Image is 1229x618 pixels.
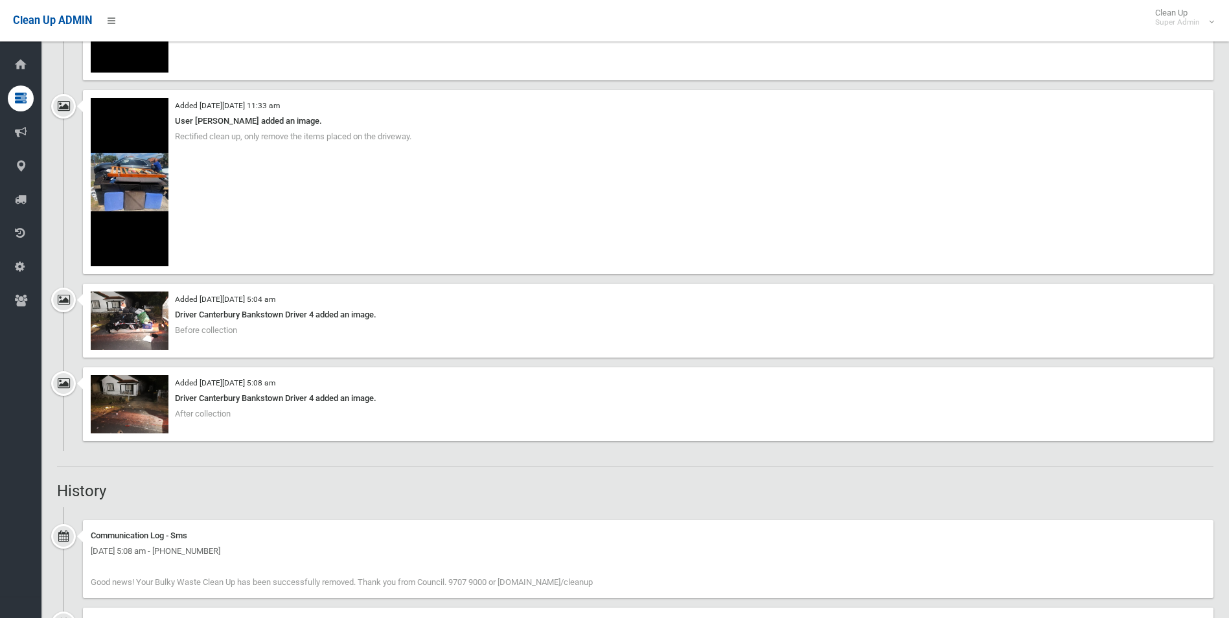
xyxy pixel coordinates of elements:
img: 2025-10-0905.03.578215625631288212942.jpg [91,292,168,350]
div: Communication Log - Sms [91,528,1206,544]
small: Added [DATE][DATE] 5:04 am [175,295,275,304]
h2: History [57,483,1213,499]
span: Rectified clean up, only remove the items placed on the driveway. [175,132,411,141]
div: [DATE] 5:08 am - [PHONE_NUMBER] [91,544,1206,559]
div: User [PERSON_NAME] added an image. [91,113,1206,129]
span: Clean Up [1149,8,1213,27]
img: 2025-10-0905.08.326651064368626024035.jpg [91,375,168,433]
span: Good news! Your Bulky Waste Clean Up has been successfully removed. Thank you from Council. 9707 ... [91,577,593,587]
small: Super Admin [1155,17,1200,27]
span: After collection [175,409,231,418]
small: Added [DATE][DATE] 11:33 am [175,101,280,110]
span: Before collection [175,325,237,335]
span: Clean Up ADMIN [13,14,92,27]
small: Added [DATE][DATE] 5:08 am [175,378,275,387]
div: Driver Canterbury Bankstown Driver 4 added an image. [91,391,1206,406]
div: Driver Canterbury Bankstown Driver 4 added an image. [91,307,1206,323]
img: cd9fe7c0-238e-4daf-9ae9-053ab1fd1123.jpg [91,98,168,266]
